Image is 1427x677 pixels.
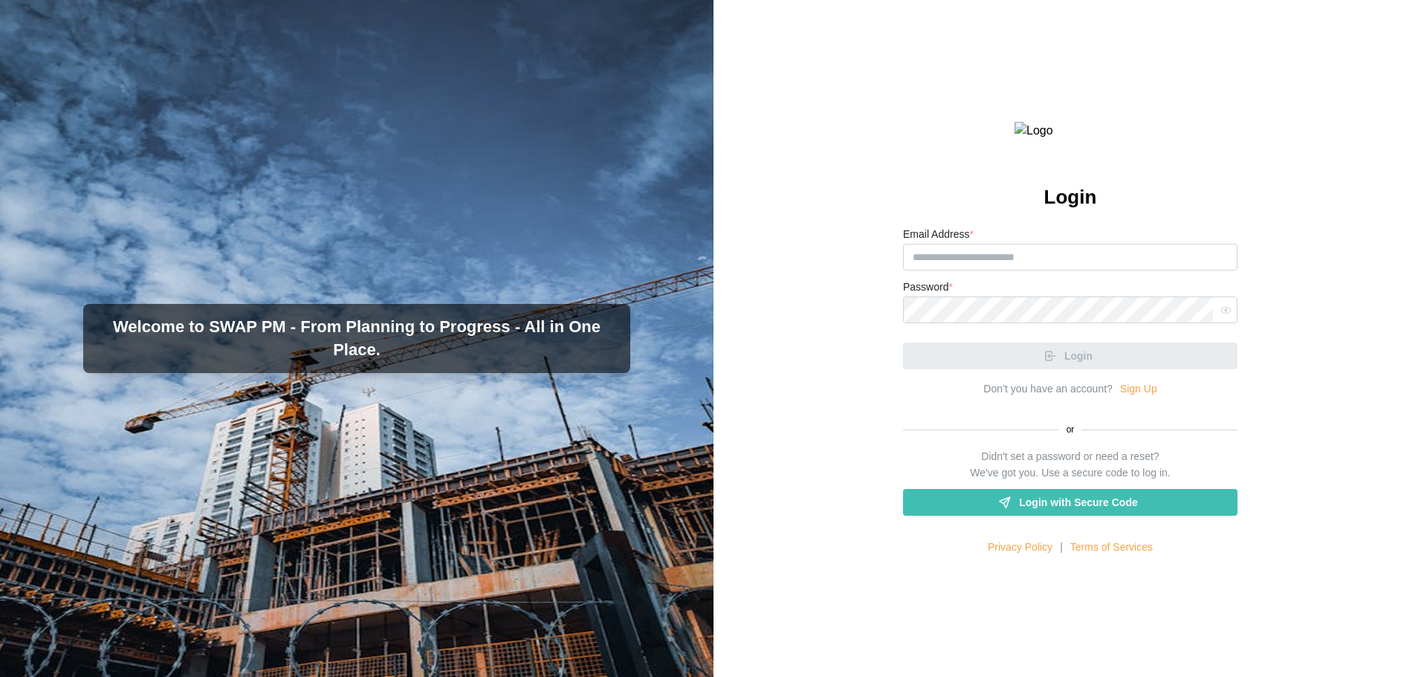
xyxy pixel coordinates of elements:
h2: Login [1044,184,1097,210]
div: Don’t you have an account? [983,381,1113,398]
span: Login with Secure Code [1019,490,1137,515]
a: Login with Secure Code [903,489,1237,516]
label: Password [903,279,953,296]
label: Email Address [903,227,974,243]
a: Privacy Policy [988,540,1052,556]
div: or [903,423,1237,437]
a: Sign Up [1120,381,1157,398]
img: Logo [1015,122,1126,140]
a: Terms of Services [1070,540,1153,556]
h3: Welcome to SWAP PM - From Planning to Progress - All in One Place. [95,316,618,362]
div: | [1060,540,1063,556]
div: Didn't set a password or need a reset? We've got you. Use a secure code to log in. [970,449,1170,481]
